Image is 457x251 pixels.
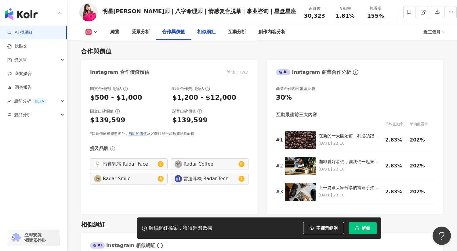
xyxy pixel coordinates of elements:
div: 202% [410,188,431,195]
div: 提及品牌 [90,145,108,152]
div: $139,599 [172,116,208,125]
a: 找貼文 [7,43,27,49]
span: 競品分析 [14,108,31,122]
span: 解鎖 [362,226,370,231]
div: *口碑價值根據您後台， 及客觀社群平台數據測算而得 [90,131,248,136]
div: 咖啡愛好者們，讓我們一起來探索雷達手沖咖啡的魅力吧！這是一種獨特而迷人的咖啡沖煮方式，讓我們一起揭開它的神秘面紗。 [319,159,383,165]
span: 6 [240,162,243,166]
img: chrome extension [10,233,22,242]
a: searchAI 找網紅 [7,30,33,36]
button: 解鎖 [349,222,377,234]
img: KOL Avatar [94,160,101,168]
div: 合作與價值 [81,47,111,56]
p: [DATE] 23:10 [319,140,383,147]
a: 自訂的價值 [129,131,147,136]
div: 在新的一天開始前，我必須跟你們分享我的秘密武器：雷達手沖咖啡組！這個組合絕對是我每天清晨的救星！🌟 [319,133,383,139]
img: KOL Avatar [79,3,98,21]
sup: 3 [238,176,245,182]
img: 上一篇跟大家分享的雷達手沖咖啡，經過我的爭取，廠商決定提供更新的優惠給大家！ [285,183,316,201]
span: 不顯示範例 [316,226,338,231]
div: 觀看率 [364,5,387,12]
sup: 7 [158,161,164,167]
div: 明星[PERSON_NAME]师｜八字命理师｜情感复合脱单｜事业咨询｜星盘星座 [102,7,296,15]
div: 202% [410,163,431,169]
p: [DATE] 23:10 [319,166,383,173]
div: $1,200 - $12,000 [172,93,236,102]
div: 2.83% [385,188,407,195]
div: 上一篇跟大家分享的雷達手沖咖啡，經過我的爭取，廠商決定提供更新的優惠給大家！ [319,185,383,191]
a: 洞察報告 [7,84,32,91]
div: 幣值：TWD [227,70,248,75]
img: KOL Avatar [175,160,182,168]
div: AI [90,242,105,249]
div: 平均互動率 [385,121,410,127]
div: $500 - $1,000 [90,93,142,102]
span: 1.81% [335,13,354,19]
div: 圖文合作費用預估 [90,86,128,91]
img: 在新的一天開始前，我必須跟你們分享我的秘密武器：雷達手沖咖啡組！這個組合絕對是我每天清晨的救星！🌟 [285,131,316,149]
div: 202% [410,137,431,143]
sup: 6 [238,161,245,167]
sup: 8 [158,176,164,182]
div: 追蹤數 [303,5,326,12]
div: Instagram 相似網紅 [90,242,155,249]
span: 資源庫 [14,53,27,67]
div: 影音合作費用預估 [172,86,210,91]
div: 商業合作內容覆蓋比例 [276,86,316,91]
div: $139,599 [90,116,125,125]
div: # 1 [276,137,282,143]
button: 不顯示範例 [303,222,344,234]
span: 155% [367,13,384,19]
div: 30% [276,93,292,102]
div: 2.83% [385,137,407,143]
span: info-circle [156,242,164,249]
span: 7 [159,162,162,166]
span: info-circle [109,145,116,152]
span: 30,323 [304,13,325,19]
img: KOL Avatar [94,175,101,182]
div: 近三個月 [423,27,445,37]
div: # 2 [276,163,282,169]
div: 解鎖網紅檔案，獲得進階數據 [149,225,212,231]
div: 平均觀看率 [410,121,434,127]
img: 咖啡愛好者們，讓我們一起來探索雷達手沖咖啡的魅力吧！這是一種獨特而迷人的咖啡沖煮方式，讓我們一起揭開它的神秘面紗。 [285,157,316,175]
span: 立即安裝 瀏覽器外掛 [24,232,46,243]
div: # 3 [276,188,282,195]
div: 2.83% [385,163,407,169]
div: 圖文口碑價值 [90,109,120,114]
span: 趨勢分析 [14,94,46,108]
div: 雷達乳霜 Radar Face [103,161,156,167]
span: 3 [240,177,243,181]
div: 互動最佳前三大內容 [276,112,317,118]
div: 雷達耳機 Radar Tech [183,175,237,182]
a: 商案媒合 [7,71,32,77]
span: info-circle [352,69,359,76]
div: 合作與價值 [162,28,185,36]
span: rise [7,99,12,103]
div: 互動率 [333,5,357,12]
div: 創作內容分析 [258,28,286,36]
div: BETA [32,98,46,104]
div: 互動分析 [228,28,246,36]
div: 總覽 [110,28,119,36]
div: 影音口碑價值 [172,109,202,114]
div: Instagram 合作價值預估 [90,69,149,76]
img: KOL Avatar [175,175,182,182]
div: Radar Smile [103,175,156,182]
div: AI [276,69,291,75]
div: 相似網紅 [197,28,216,36]
img: logo [5,8,38,20]
div: Instagram 商業合作分析 [276,69,351,76]
p: [DATE] 23:10 [319,192,383,199]
span: 8 [159,177,162,181]
a: chrome extension立即安裝 瀏覽器外掛 [8,229,59,246]
span: lock [355,226,359,230]
div: 受眾分析 [132,28,150,36]
div: Radar Coffee [183,161,237,167]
